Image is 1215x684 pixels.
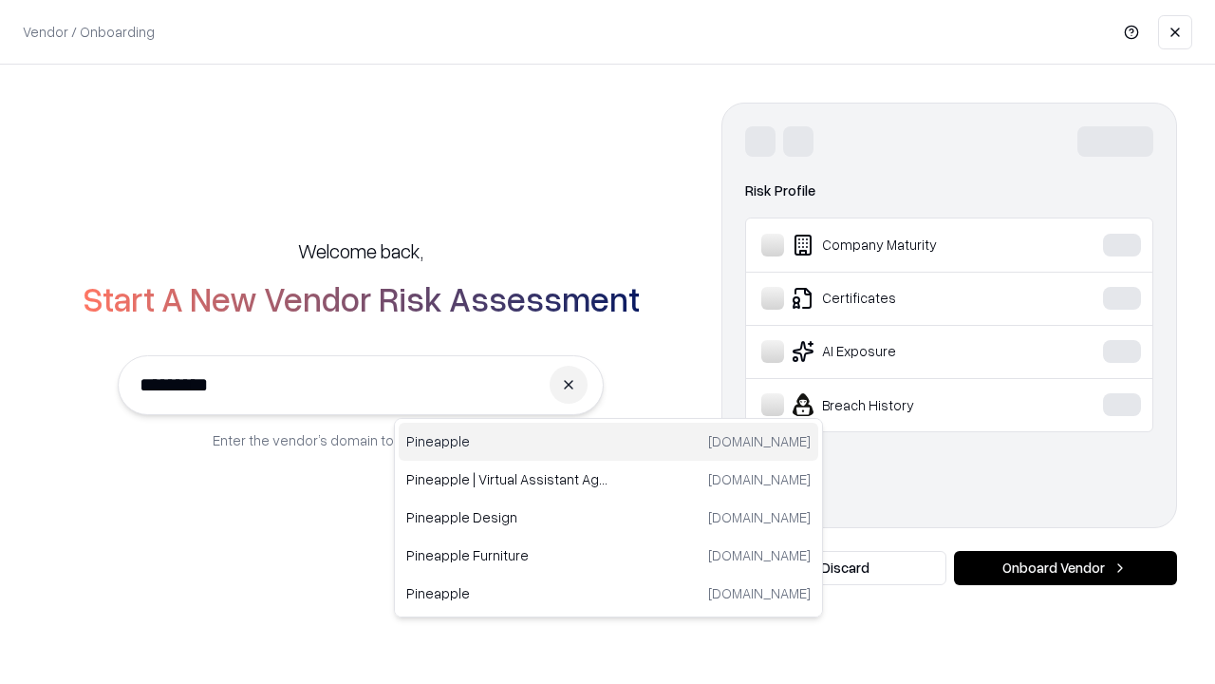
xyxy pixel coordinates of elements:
[721,551,946,585] button: Discard
[761,340,1045,363] div: AI Exposure
[708,545,811,565] p: [DOMAIN_NAME]
[83,279,640,317] h2: Start A New Vendor Risk Assessment
[213,430,509,450] p: Enter the vendor’s domain to begin onboarding
[745,180,1153,202] div: Risk Profile
[761,234,1045,256] div: Company Maturity
[708,507,811,527] p: [DOMAIN_NAME]
[954,551,1177,585] button: Onboard Vendor
[406,469,608,489] p: Pineapple | Virtual Assistant Agency
[406,583,608,603] p: Pineapple
[708,583,811,603] p: [DOMAIN_NAME]
[406,507,608,527] p: Pineapple Design
[406,431,608,451] p: Pineapple
[23,22,155,42] p: Vendor / Onboarding
[761,287,1045,310] div: Certificates
[761,393,1045,416] div: Breach History
[708,431,811,451] p: [DOMAIN_NAME]
[708,469,811,489] p: [DOMAIN_NAME]
[394,418,823,617] div: Suggestions
[406,545,608,565] p: Pineapple Furniture
[298,237,423,264] h5: Welcome back,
